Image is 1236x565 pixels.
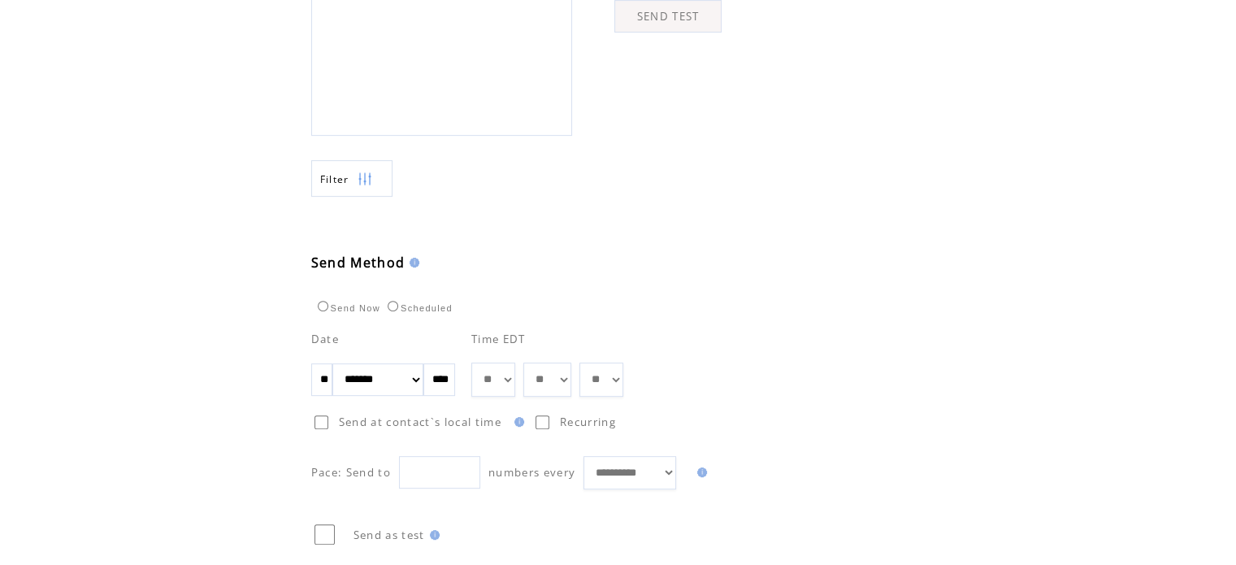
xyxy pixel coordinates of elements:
input: Send Now [318,301,328,311]
span: Show filters [320,172,349,186]
label: Scheduled [384,303,453,313]
span: Send Method [311,254,405,272]
span: numbers every [488,465,575,480]
label: Send Now [314,303,380,313]
span: Date [311,332,339,346]
span: Recurring [560,415,616,429]
img: help.gif [405,258,419,267]
img: help.gif [510,417,524,427]
span: Time EDT [471,332,526,346]
span: Send at contact`s local time [339,415,501,429]
input: Scheduled [388,301,398,311]
a: Filter [311,160,392,197]
img: filters.png [358,161,372,198]
span: Send as test [353,528,425,542]
img: help.gif [692,467,707,477]
img: help.gif [425,530,440,540]
span: Pace: Send to [311,465,391,480]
